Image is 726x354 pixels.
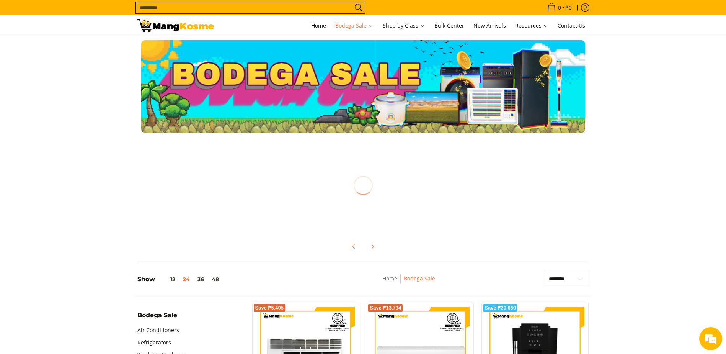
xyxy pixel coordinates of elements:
[515,21,548,31] span: Resources
[137,312,177,324] summary: Open
[413,141,497,204] img: Small Appliances
[229,141,313,204] img: Refrigerators
[311,22,326,29] span: Home
[208,276,223,282] button: 48
[505,141,589,204] img: Cookers
[470,15,510,36] a: New Arrivals
[179,276,194,282] button: 24
[321,211,405,220] h5: Washing Machines
[194,276,208,282] button: 36
[229,141,313,226] a: Refrigerators Refrigerators
[346,238,362,255] button: Previous
[321,141,405,226] a: Washing Machines Washing Machines
[321,141,405,204] img: Washing Machines
[564,5,573,10] span: ₱0
[307,15,330,36] a: Home
[229,211,313,220] h5: Refrigerators
[137,324,179,336] a: Air Conditioners
[335,21,374,31] span: Bodega Sale
[255,306,284,310] span: Save ₱5,405
[137,141,222,226] a: Air Conditioners Air Conditioners
[331,15,377,36] a: Bodega Sale
[382,275,397,282] a: Home
[485,306,516,310] span: Save ₱20,050
[558,22,585,29] span: Contact Us
[364,238,381,255] button: Next
[137,19,214,32] img: Bodega Sale l Mang Kosme: Cost-Efficient &amp; Quality Home Appliances
[155,276,179,282] button: 12
[473,22,506,29] span: New Arrivals
[511,15,552,36] a: Resources
[379,15,429,36] a: Shop by Class
[413,211,497,220] h5: Small Appliances
[137,312,177,318] span: Bodega Sale
[137,141,222,204] img: Air Conditioners
[137,211,222,220] h5: Air Conditioners
[413,141,497,226] a: Small Appliances Small Appliances
[554,15,589,36] a: Contact Us
[505,211,589,229] h5: Gas Range and Cookers
[137,275,223,283] h5: Show
[222,15,589,36] nav: Main Menu
[404,275,435,282] a: Bodega Sale
[383,21,425,31] span: Shop by Class
[431,15,468,36] a: Bulk Center
[370,306,401,310] span: Save ₱13,734
[505,141,589,234] a: Cookers Gas Range and Cookers
[137,336,171,349] a: Refrigerators
[545,3,574,12] span: •
[352,2,365,13] button: Search
[557,5,562,10] span: 0
[331,274,486,291] nav: Breadcrumbs
[434,22,464,29] span: Bulk Center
